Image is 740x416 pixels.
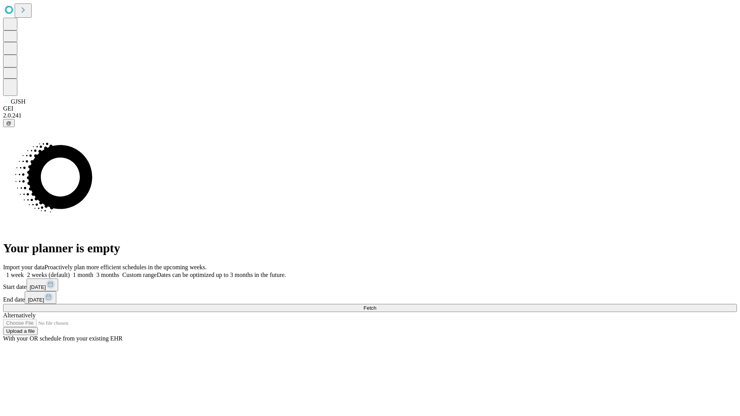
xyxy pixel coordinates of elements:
span: Custom range [122,272,156,278]
div: End date [3,291,737,304]
span: GJSH [11,98,25,105]
button: Fetch [3,304,737,312]
span: [DATE] [28,297,44,303]
button: @ [3,119,15,127]
button: [DATE] [27,278,58,291]
span: Import your data [3,264,45,270]
span: Dates can be optimized up to 3 months in the future. [157,272,286,278]
span: Fetch [363,305,376,311]
button: Upload a file [3,327,38,335]
span: [DATE] [30,284,46,290]
span: With your OR schedule from your existing EHR [3,335,123,342]
div: Start date [3,278,737,291]
div: GEI [3,105,737,112]
div: 2.0.241 [3,112,737,119]
button: [DATE] [25,291,56,304]
span: 1 month [73,272,93,278]
span: 1 week [6,272,24,278]
span: @ [6,120,12,126]
span: 2 weeks (default) [27,272,70,278]
span: 3 months [96,272,119,278]
span: Proactively plan more efficient schedules in the upcoming weeks. [45,264,207,270]
h1: Your planner is empty [3,241,737,255]
span: Alternatively [3,312,35,319]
